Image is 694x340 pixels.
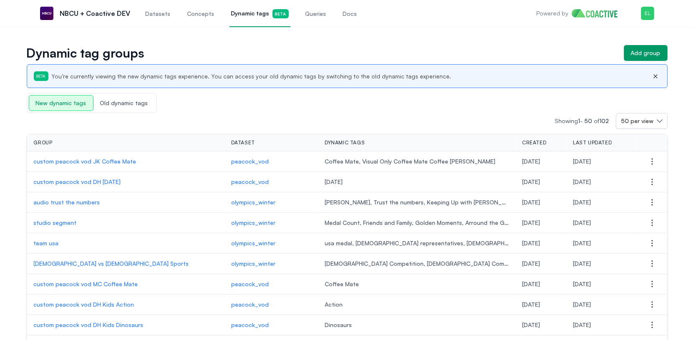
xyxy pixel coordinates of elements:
span: Thursday, August 7, 2025 at 6:26:09 AM PDT [522,260,540,267]
p: Powered by [536,9,568,18]
img: NBCU + Coactive DEV [40,7,53,20]
a: olympics_winter [231,219,311,227]
span: Group [34,139,53,146]
span: usa medal, [DEMOGRAPHIC_DATA] representatives, [DEMOGRAPHIC_DATA] representatives, [DEMOGRAPHIC_D... [325,239,509,247]
span: Thursday, August 7, 2025 at 7:36:00 AM PDT [573,239,591,247]
a: olympics_winter [231,198,311,207]
span: [DEMOGRAPHIC_DATA] Competition, [DEMOGRAPHIC_DATA] Competition, [DEMOGRAPHIC_DATA] athletes, [DEM... [325,259,509,268]
span: Dynamic tags [231,9,289,18]
a: team usa [34,239,218,247]
a: custom peacock vod DH Kids Action [34,300,218,309]
span: Tuesday, August 5, 2025 at 10:16:47 AM PDT [522,321,540,328]
a: [DEMOGRAPHIC_DATA] vs [DEMOGRAPHIC_DATA] Sports [34,259,218,268]
span: Action [325,300,509,309]
a: custom peacock vod JK Coffee Mate [34,157,218,166]
span: Monday, August 11, 2025 at 10:42:12 AM PDT [522,178,540,185]
span: 1 [578,117,580,124]
h1: Dynamic tag groups [27,47,617,59]
span: New dynamic tags [29,95,93,111]
span: 102 [600,117,609,124]
span: Thursday, August 7, 2025 at 7:42:43 AM PDT [522,219,540,226]
a: peacock_vod [231,300,311,309]
span: Concepts [187,10,215,18]
span: Monday, August 11, 2025 at 11:08:21 AM PDT [522,158,540,165]
a: custom peacock vod DH Kids Dinosaurs [34,321,218,329]
div: Add group [631,49,661,57]
a: peacock_vod [231,178,311,186]
span: [PERSON_NAME], Trust the numbers, Keeping Up with [PERSON_NAME] [325,198,509,207]
img: Menu for the logged in user [641,7,654,20]
img: Home [572,9,624,18]
a: custom peacock vod DH [DATE] [34,178,218,186]
span: Thursday, August 7, 2025 at 6:26:09 AM PDT [573,260,591,267]
span: Last updated [573,139,612,146]
span: 50 per view [621,117,654,125]
a: Old dynamic tags [93,98,155,107]
a: custom peacock vod MC Coffee Mate [34,280,218,288]
span: Tuesday, August 5, 2025 at 10:17:21 AM PDT [522,301,540,308]
span: Dataset [231,139,255,146]
span: Created [522,139,546,146]
span: Tuesday, August 5, 2025 at 10:17:21 AM PDT [573,301,591,308]
button: Add group [624,45,668,61]
p: NBCU + Coactive DEV [60,8,131,18]
p: You’re currently viewing the new dynamic tags experience. You can access your old dynamic tags by... [52,72,452,81]
a: olympics_winter [231,259,311,268]
span: Dinosaurs [325,321,509,329]
span: Monday, August 11, 2025 at 11:08:21 AM PDT [573,158,591,165]
a: New dynamic tags [29,98,93,107]
span: Datasets [146,10,171,18]
a: peacock_vod [231,321,311,329]
span: Beta [273,9,289,18]
span: Tuesday, August 5, 2025 at 10:16:47 AM PDT [573,321,591,328]
span: Thursday, August 7, 2025 at 7:42:43 AM PDT [573,219,591,226]
span: [DATE] [325,178,509,186]
a: audio trust the numbers [34,198,218,207]
span: Wednesday, August 6, 2025 at 5:43:38 AM PDT [522,280,540,287]
span: Beta [34,71,48,81]
a: studio segment [34,219,218,227]
span: Thursday, August 7, 2025 at 9:49:12 AM PDT [573,199,591,206]
span: Wednesday, August 6, 2025 at 5:43:38 AM PDT [573,280,591,287]
a: olympics_winter [231,239,311,247]
button: 50 per view [616,113,668,129]
span: Dynamic tags [325,139,365,146]
span: 50 [585,117,593,124]
span: Coffee Mate, Visual Only Coffee Mate Coffee [PERSON_NAME] [325,157,509,166]
span: Queries [305,10,326,18]
span: Coffee Mate [325,280,509,288]
span: of [594,117,609,124]
a: peacock_vod [231,280,311,288]
span: Medal Count, Friends and Family, Golden Moments, Arround the Games [325,219,509,227]
span: Thursday, August 7, 2025 at 7:36:00 AM PDT [522,239,540,247]
p: Showing - [555,117,616,125]
a: peacock_vod [231,157,311,166]
span: Thursday, August 7, 2025 at 9:49:12 AM PDT [522,199,540,206]
span: Monday, August 11, 2025 at 10:42:12 AM PDT [573,178,591,185]
span: Old dynamic tags [93,96,155,111]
